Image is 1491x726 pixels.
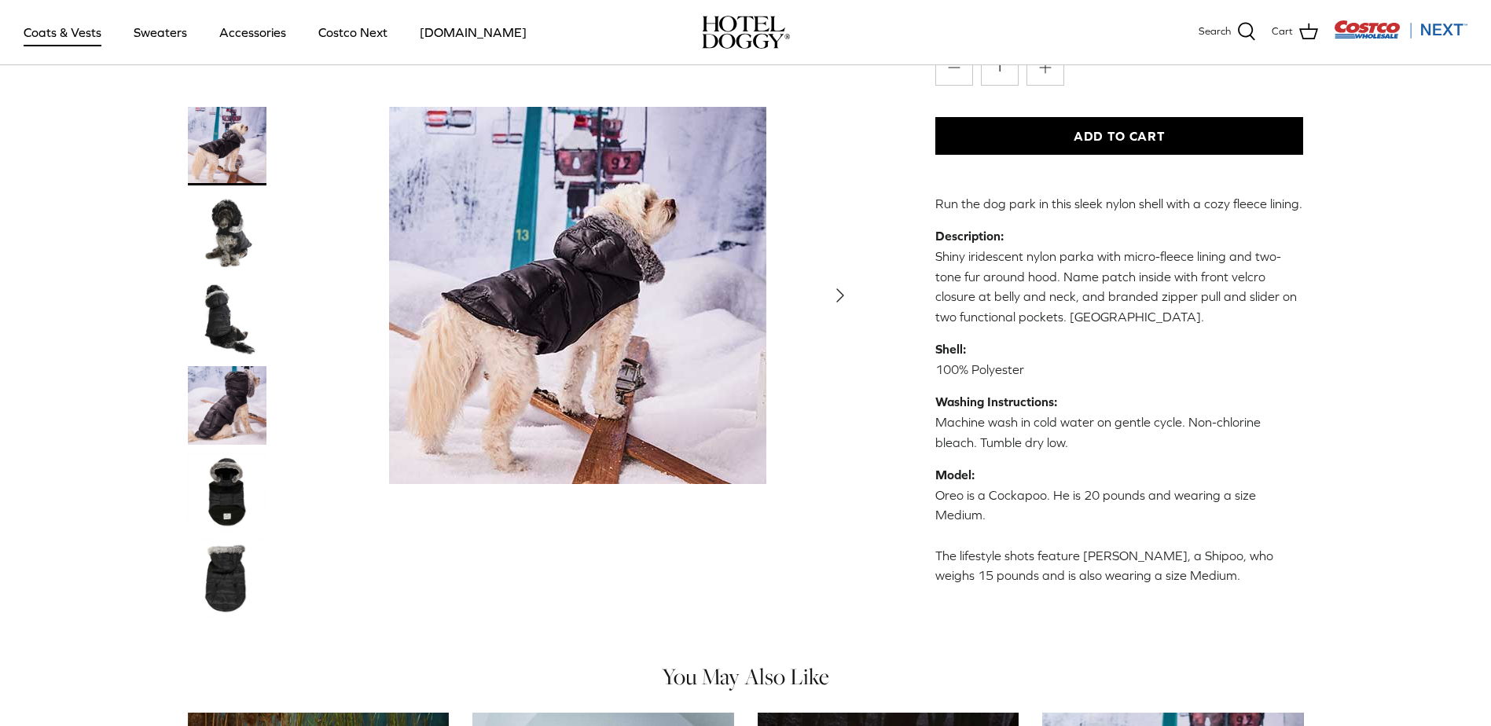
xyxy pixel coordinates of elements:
a: [DOMAIN_NAME] [406,5,541,59]
strong: Description: [935,229,1004,243]
img: hoteldoggycom [702,16,790,49]
a: Thumbnail Link [188,366,266,445]
input: Quantity [981,48,1019,86]
button: Next [823,278,858,313]
a: Show Gallery [298,107,858,484]
img: Costco Next [1334,20,1467,39]
p: Oreo is a Cockapoo. He is 20 pounds and wearing a size Medium. The lifestyle shots feature [PERSO... [935,465,1304,586]
a: Costco Next [304,5,402,59]
span: Cart [1272,24,1293,40]
span: Search [1199,24,1231,40]
strong: Washing Instructions: [935,394,1057,409]
a: Search [1199,22,1256,42]
p: Run the dog park in this sleek nylon shell with a cozy fleece lining. [935,194,1304,214]
a: Thumbnail Link [188,193,266,272]
a: Accessories [205,5,300,59]
p: Machine wash in cold water on gentle cycle. Non-chlorine bleach. Tumble dry low. [935,392,1304,453]
a: Thumbnail Link [188,107,266,185]
a: Thumbnail Link [188,453,266,531]
a: Coats & Vests [9,5,116,59]
a: Cart [1272,22,1318,42]
button: Add to Cart [935,117,1304,155]
p: Shiny iridescent nylon parka with micro-fleece lining and two-tone fur around hood. Name patch in... [935,226,1304,327]
p: 100% Polyester [935,339,1304,379]
a: hoteldoggy.com hoteldoggycom [702,16,790,49]
a: Visit Costco Next [1334,30,1467,42]
a: Thumbnail Link [188,280,266,358]
strong: Shell: [935,342,966,356]
strong: Model: [935,467,975,482]
a: Sweaters [119,5,201,59]
h4: You May Also Like [188,665,1304,689]
a: Thumbnail Link [188,539,266,618]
